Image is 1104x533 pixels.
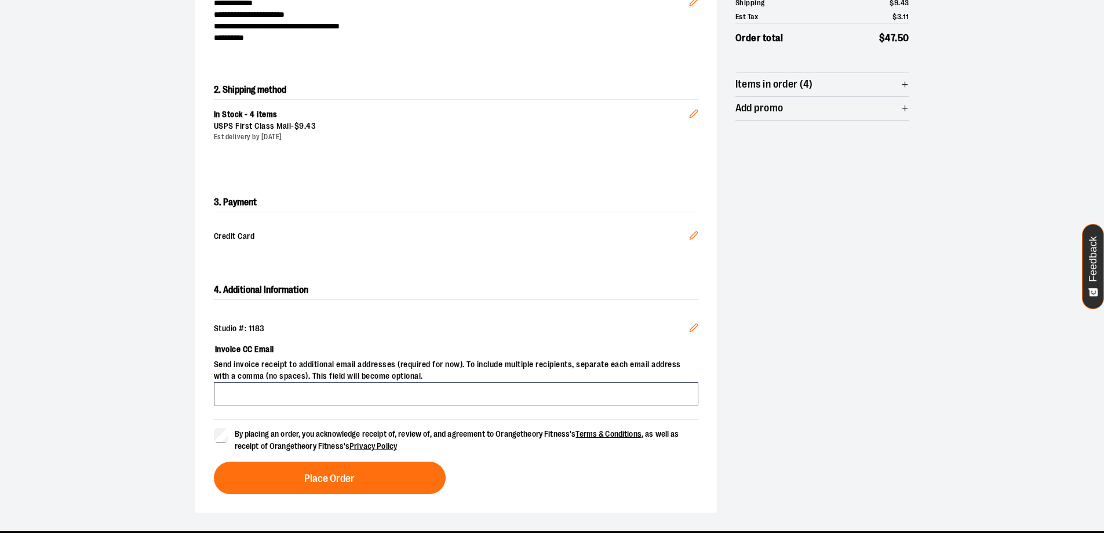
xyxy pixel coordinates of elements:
h2: 3. Payment [214,193,698,212]
button: Edit [680,222,708,253]
input: By placing an order, you acknowledge receipt of, review of, and agreement to Orangetheory Fitness... [214,428,228,442]
div: Est delivery by [DATE] [214,132,689,142]
span: $ [879,32,886,43]
span: Add promo [735,103,784,114]
div: USPS First Class Mail - [214,121,689,132]
span: Send invoice receipt to additional email addresses (required for now). To include multiple recipi... [214,359,698,382]
button: Feedback - Show survey [1082,224,1104,309]
button: Items in order (4) [735,73,909,96]
span: . [304,121,307,130]
span: 43 [306,121,316,130]
a: Privacy Policy [349,441,397,451]
label: Invoice CC Email [214,339,698,359]
button: Edit [680,90,708,131]
button: Place Order [214,462,446,494]
span: Order total [735,31,784,46]
span: 11 [903,12,909,21]
div: In Stock - 4 items [214,109,689,121]
span: 50 [898,32,909,43]
h2: 4. Additional Information [214,281,698,300]
button: Edit [680,314,708,345]
span: $ [892,12,897,21]
div: Studio #: 1183 [214,323,698,335]
span: $ [294,121,300,130]
span: Feedback [1088,236,1099,282]
span: 9 [299,121,304,130]
h2: 2. Shipping method [214,81,698,99]
span: By placing an order, you acknowledge receipt of, review of, and agreement to Orangetheory Fitness... [235,429,679,451]
span: Credit Card [214,231,689,244]
span: Place Order [304,473,355,484]
a: Terms & Conditions [575,429,642,438]
span: Items in order (4) [735,79,813,90]
span: Est Tax [735,11,759,23]
button: Add promo [735,97,909,120]
span: 3 [897,12,902,21]
span: 47 [885,32,895,43]
span: . [895,32,898,43]
span: . [901,12,903,21]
